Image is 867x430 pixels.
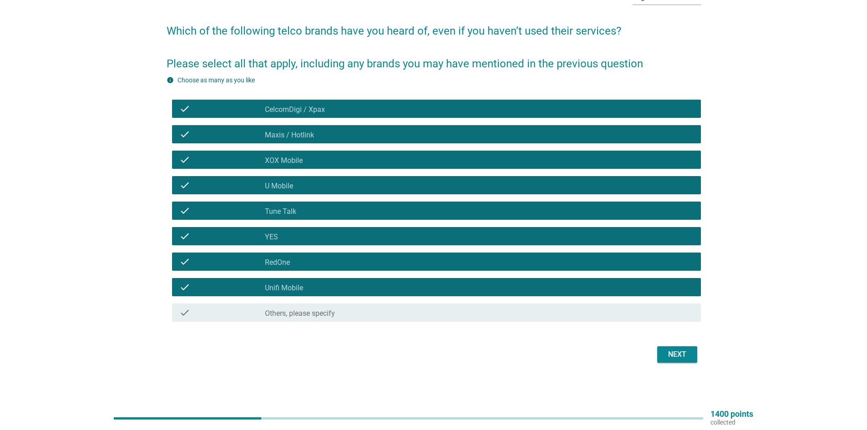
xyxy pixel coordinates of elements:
[657,346,697,363] button: Next
[179,129,190,140] i: check
[179,282,190,293] i: check
[179,180,190,191] i: check
[710,418,753,426] p: collected
[265,182,293,191] label: U Mobile
[265,207,296,216] label: Tune Talk
[265,233,278,242] label: YES
[265,156,303,165] label: XOX Mobile
[177,76,255,84] label: Choose as many as you like
[265,105,325,114] label: CelcomDigi / Xpax
[265,283,303,293] label: Unifi Mobile
[179,154,190,165] i: check
[179,256,190,267] i: check
[710,410,753,418] p: 1400 points
[664,349,690,360] div: Next
[167,14,701,72] h2: Which of the following telco brands have you heard of, even if you haven’t used their services? P...
[179,307,190,318] i: check
[265,258,290,267] label: RedOne
[179,103,190,114] i: check
[167,76,174,84] i: info
[265,131,314,140] label: Maxis / Hotlink
[265,309,335,318] label: Others, please specify
[179,231,190,242] i: check
[179,205,190,216] i: check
